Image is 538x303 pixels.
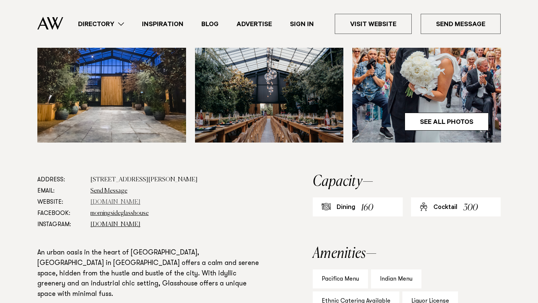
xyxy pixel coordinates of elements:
a: Inspiration [133,19,192,29]
a: Visit Website [335,14,412,34]
dt: Website: [37,197,84,208]
div: Dining [337,203,355,212]
a: See All Photos [405,113,489,131]
dt: Address: [37,174,84,185]
a: Blog [192,19,228,29]
a: [DOMAIN_NAME] [90,222,140,228]
dt: Facebook: [37,208,84,219]
div: Indian Menu [371,269,421,288]
h2: Amenities [313,246,501,261]
dt: Email: [37,185,84,197]
a: Directory [69,19,133,29]
div: 300 [463,201,478,215]
div: 160 [361,201,373,215]
div: Pacifica Menu [313,269,368,288]
a: Advertise [228,19,281,29]
div: Cocktail [433,203,457,212]
img: Indoor reception Glasshouse [195,47,344,143]
a: [DOMAIN_NAME] [90,199,140,205]
h2: Capacity [313,174,501,189]
dd: [STREET_ADDRESS][PERSON_NAME] [90,174,265,185]
a: Send Message [90,188,127,194]
a: morningsideglasshouse [90,210,149,216]
dt: Instagram: [37,219,84,230]
a: Send Message [421,14,501,34]
a: Sign In [281,19,323,29]
img: Auckland Weddings Logo [37,17,63,30]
